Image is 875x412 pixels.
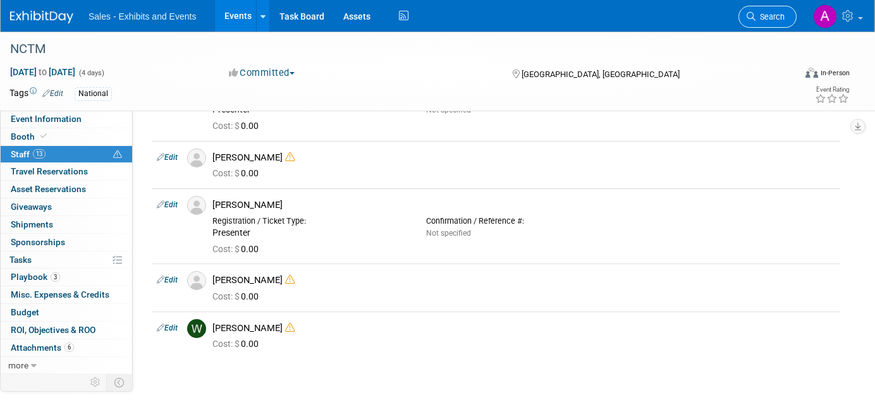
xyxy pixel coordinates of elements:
div: Event Rating [815,87,849,93]
span: 0.00 [212,291,264,301]
span: Staff [11,149,46,159]
span: Shipments [11,219,53,229]
span: Search [756,12,785,21]
span: Cost: $ [212,121,241,131]
span: Asset Reservations [11,184,86,194]
div: [PERSON_NAME] [212,199,835,211]
a: Travel Reservations [1,163,132,180]
a: Search [738,6,797,28]
a: Edit [157,200,178,209]
span: Attachments [11,342,74,353]
i: Booth reservation complete [40,133,47,140]
span: 3 [51,272,60,282]
span: [GEOGRAPHIC_DATA], [GEOGRAPHIC_DATA] [522,70,680,79]
div: National [75,87,112,100]
a: Sponsorships [1,234,132,251]
i: Double-book Warning! [285,323,295,332]
a: Event Information [1,111,132,128]
img: Alexandra Horne [813,4,837,28]
a: Edit [42,89,63,98]
a: Attachments6 [1,339,132,356]
a: Booth [1,128,132,145]
span: 13 [33,149,46,159]
span: 6 [64,342,74,352]
span: 0.00 [212,339,264,349]
span: ROI, Objectives & ROO [11,325,95,335]
span: Travel Reservations [11,166,88,176]
a: Tasks [1,251,132,269]
img: Format-Inperson.png [805,68,818,78]
img: Associate-Profile-5.png [187,148,206,167]
img: Associate-Profile-5.png [187,196,206,215]
div: Registration / Ticket Type: [212,216,407,226]
a: Giveaways [1,198,132,215]
a: Staff13 [1,146,132,163]
button: Committed [224,66,300,80]
span: Misc. Expenses & Credits [11,289,109,300]
span: Cost: $ [212,244,241,254]
div: Presenter [212,227,407,239]
span: Potential Scheduling Conflict -- at least one attendee is tagged in another overlapping event. [113,149,122,161]
span: Budget [11,307,39,317]
i: Double-book Warning! [285,152,295,162]
div: [PERSON_NAME] [212,274,835,286]
div: NCTM [6,38,778,61]
a: Budget [1,304,132,321]
span: Not specified [426,229,471,238]
span: [DATE] [DATE] [9,66,76,78]
span: Event Information [11,114,82,124]
img: W.jpg [187,319,206,338]
td: Personalize Event Tab Strip [85,374,107,391]
a: Edit [157,324,178,332]
a: ROI, Objectives & ROO [1,322,132,339]
a: Asset Reservations [1,181,132,198]
span: Cost: $ [212,168,241,178]
span: Tasks [9,255,32,265]
span: to [37,67,49,77]
div: Confirmation / Reference #: [426,216,621,226]
span: Sponsorships [11,237,65,247]
span: 0.00 [212,168,264,178]
a: Edit [157,276,178,284]
img: ExhibitDay [10,11,73,23]
span: Sales - Exhibits and Events [89,11,196,21]
span: Booth [11,131,49,142]
a: Playbook3 [1,269,132,286]
span: Cost: $ [212,291,241,301]
a: Edit [157,153,178,162]
a: Shipments [1,216,132,233]
div: Event Format [726,66,850,85]
div: [PERSON_NAME] [212,152,835,164]
a: more [1,357,132,374]
td: Tags [9,87,63,101]
span: Cost: $ [212,339,241,349]
span: 0.00 [212,121,264,131]
i: Double-book Warning! [285,275,295,284]
span: Giveaways [11,202,52,212]
span: more [8,360,28,370]
div: [PERSON_NAME] [212,322,835,334]
span: 0.00 [212,244,264,254]
span: Playbook [11,272,60,282]
span: (4 days) [78,69,104,77]
td: Toggle Event Tabs [107,374,133,391]
a: Misc. Expenses & Credits [1,286,132,303]
div: In-Person [820,68,850,78]
img: Associate-Profile-5.png [187,271,206,290]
